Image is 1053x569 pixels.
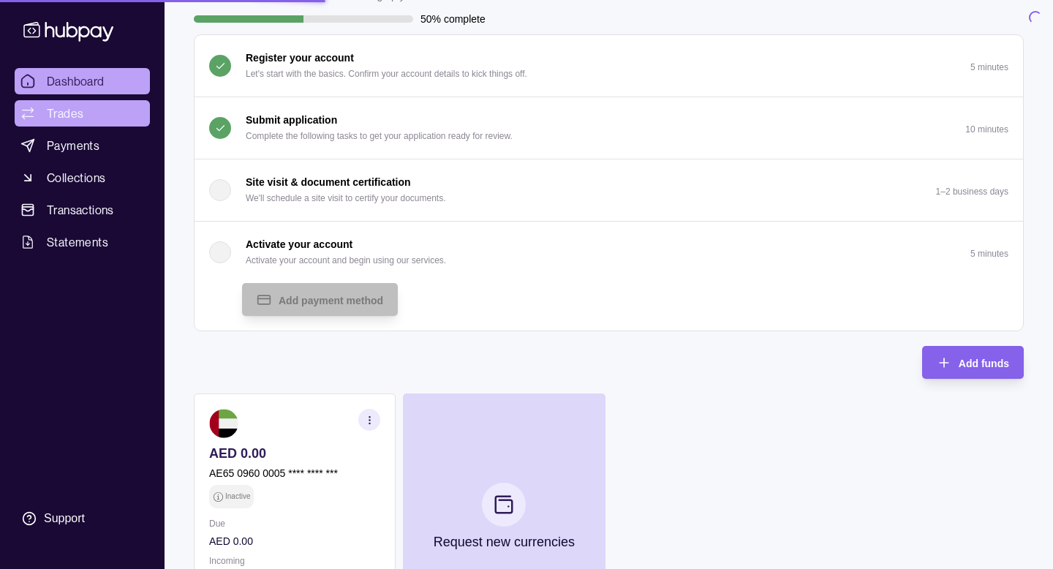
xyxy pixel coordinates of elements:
[922,346,1024,379] button: Add funds
[195,35,1023,97] button: Register your account Let's start with the basics. Confirm your account details to kick things of...
[209,553,380,569] p: Incoming
[970,62,1008,72] p: 5 minutes
[246,66,527,82] p: Let's start with the basics. Confirm your account details to kick things off.
[242,283,398,316] button: Add payment method
[209,516,380,532] p: Due
[47,105,83,122] span: Trades
[195,97,1023,159] button: Submit application Complete the following tasks to get your application ready for review.10 minutes
[15,165,150,191] a: Collections
[15,132,150,159] a: Payments
[15,100,150,127] a: Trades
[279,295,383,306] span: Add payment method
[246,50,354,66] p: Register your account
[970,249,1008,259] p: 5 minutes
[936,186,1008,197] p: 1–2 business days
[420,11,486,27] p: 50% complete
[434,534,575,550] p: Request new currencies
[47,72,105,90] span: Dashboard
[209,533,380,549] p: AED 0.00
[246,190,446,206] p: We'll schedule a site visit to certify your documents.
[15,197,150,223] a: Transactions
[209,445,380,461] p: AED 0.00
[225,489,250,505] p: Inactive
[246,174,411,190] p: Site visit & document certification
[246,112,337,128] p: Submit application
[47,137,99,154] span: Payments
[47,233,108,251] span: Statements
[195,222,1023,283] button: Activate your account Activate your account and begin using our services.5 minutes
[15,229,150,255] a: Statements
[965,124,1008,135] p: 10 minutes
[246,236,352,252] p: Activate your account
[246,252,446,268] p: Activate your account and begin using our services.
[47,169,105,186] span: Collections
[15,68,150,94] a: Dashboard
[195,283,1023,331] div: Activate your account Activate your account and begin using our services.5 minutes
[246,128,513,144] p: Complete the following tasks to get your application ready for review.
[195,159,1023,221] button: Site visit & document certification We'll schedule a site visit to certify your documents.1–2 bus...
[959,358,1009,369] span: Add funds
[15,503,150,534] a: Support
[209,409,238,438] img: ae
[47,201,114,219] span: Transactions
[44,510,85,527] div: Support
